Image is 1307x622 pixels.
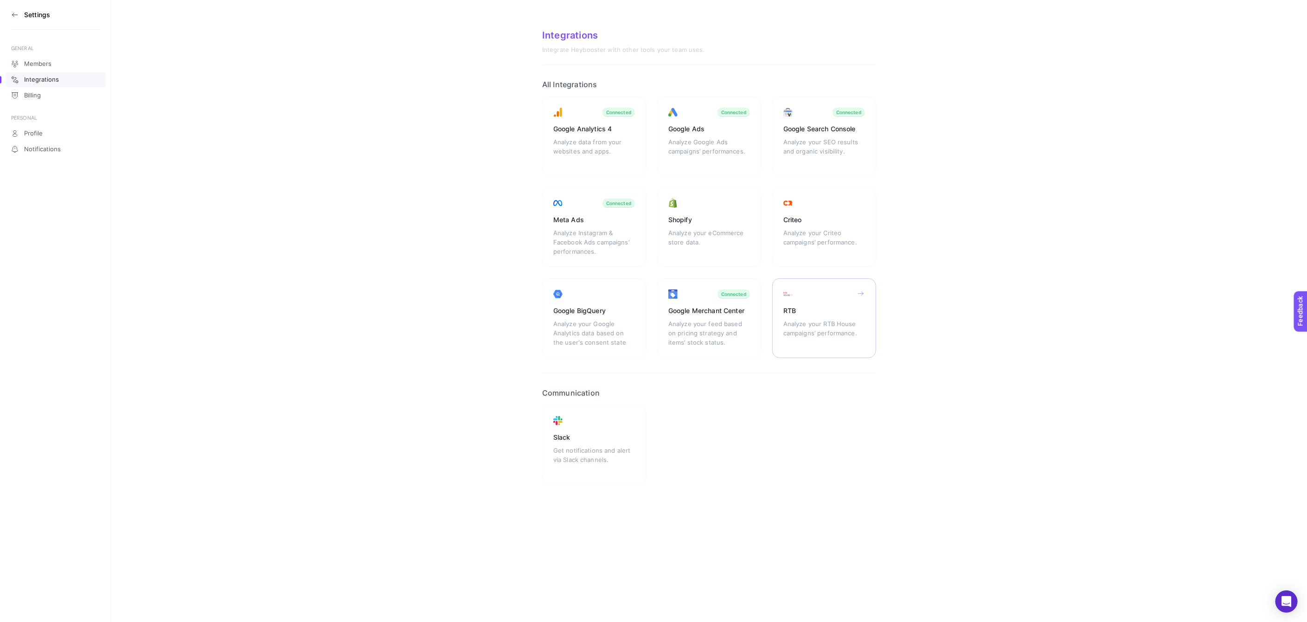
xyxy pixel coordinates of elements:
[542,388,876,398] h2: Communication
[668,215,750,224] div: Shopify
[6,3,35,10] span: Feedback
[6,126,106,141] a: Profile
[783,124,865,134] div: Google Search Console
[24,11,50,19] h3: Settings
[542,46,876,54] div: Integrate Heybooster with other tools your team uses.
[11,45,100,52] div: GENERAL
[721,109,746,115] div: Connected
[668,124,750,134] div: Google Ads
[6,57,106,71] a: Members
[553,124,635,134] div: Google Analytics 4
[668,319,750,347] div: Analyze your feed based on pricing strategy and items’ stock status.
[11,114,100,122] div: PERSONAL
[606,200,631,206] div: Connected
[553,137,635,165] div: Analyze data from your websites and apps.
[668,137,750,165] div: Analyze Google Ads campaigns’ performances.
[668,228,750,256] div: Analyze your eCommerce store data.
[553,228,635,256] div: Analyze Instagram & Facebook Ads campaigns’ performances.
[553,215,635,224] div: Meta Ads
[24,76,59,83] span: Integrations
[721,291,746,297] div: Connected
[542,30,876,41] div: Integrations
[553,306,635,315] div: Google BigQuery
[553,319,635,347] div: Analyze your Google Analytics data based on the user's consent state
[24,130,43,137] span: Profile
[6,72,106,87] a: Integrations
[1275,590,1298,613] div: Open Intercom Messenger
[668,306,750,315] div: Google Merchant Center
[783,215,865,224] div: Criteo
[24,92,41,99] span: Billing
[24,146,61,153] span: Notifications
[553,446,635,474] div: Get notifications and alert via Slack channels.
[6,142,106,157] a: Notifications
[783,137,865,165] div: Analyze your SEO results and organic visibility.
[783,228,865,256] div: Analyze your Criteo campaigns’ performance.
[606,109,631,115] div: Connected
[6,88,106,103] a: Billing
[783,319,865,347] div: Analyze your RTB House campaigns’ performance.
[836,109,861,115] div: Connected
[783,306,865,315] div: RTB
[24,60,51,68] span: Members
[553,433,635,442] div: Slack
[542,80,876,89] h2: All Integrations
